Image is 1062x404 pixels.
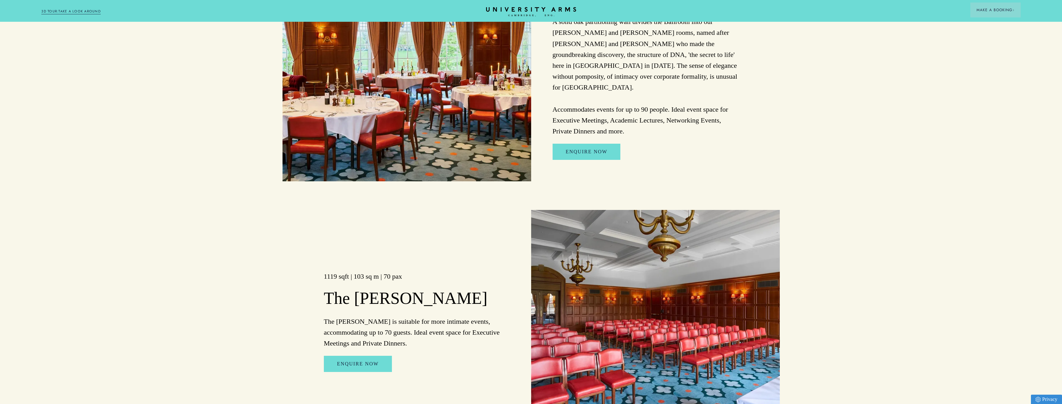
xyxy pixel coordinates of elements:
[486,7,576,17] a: Home
[1012,9,1014,11] img: Arrow icon
[324,288,510,309] h2: The [PERSON_NAME]
[977,7,1014,13] span: Make a Booking
[324,316,510,349] p: The [PERSON_NAME] is suitable for more intimate events, accommodating up to 70 guests. Ideal even...
[324,356,392,372] a: Enquire Now
[41,9,101,14] a: 3D TOUR:TAKE A LOOK AROUND
[553,5,738,137] p: The Ballroom is a space that can also cater to more intimate events. A solid oak partitioning wal...
[1031,395,1062,404] a: Privacy
[1036,397,1041,402] img: Privacy
[970,2,1021,17] button: Make a BookingArrow icon
[324,272,510,281] h3: 1119 sqft | 103 sq m | 70 pax
[553,144,620,160] a: Enquire Now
